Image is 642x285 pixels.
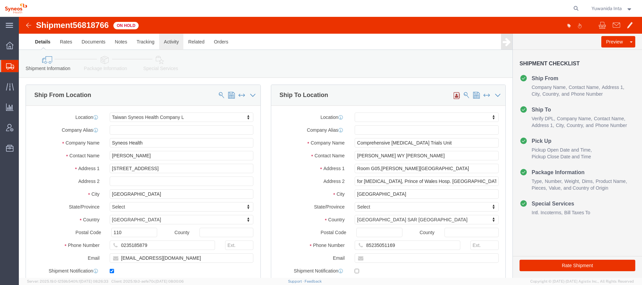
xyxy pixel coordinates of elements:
span: Copyright © [DATE]-[DATE] Agistix Inc., All Rights Reserved [530,279,634,284]
span: [DATE] 08:26:33 [80,279,108,283]
iframe: FS Legacy Container [19,17,642,278]
img: logo [5,3,27,13]
span: Client: 2025.19.0-aefe70c [111,279,184,283]
a: Feedback [305,279,322,283]
span: [DATE] 08:00:06 [155,279,184,283]
button: Yuwanida Inta [591,4,633,12]
span: Server: 2025.19.0-1259b540fc1 [27,279,108,283]
a: Support [288,279,305,283]
span: Yuwanida Inta [592,5,622,12]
